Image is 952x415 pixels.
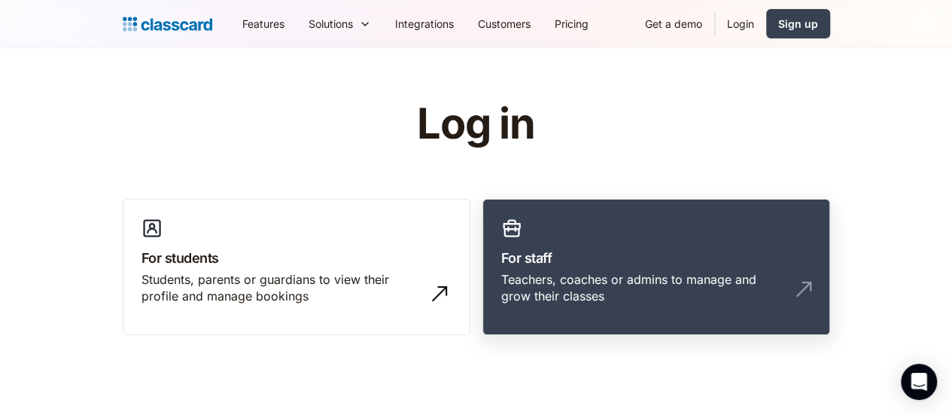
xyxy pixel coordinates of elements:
a: Customers [466,7,543,41]
a: Get a demo [633,7,714,41]
h3: For students [141,248,452,268]
a: For studentsStudents, parents or guardians to view their profile and manage bookings [123,199,470,336]
a: Integrations [383,7,466,41]
div: Teachers, coaches or admins to manage and grow their classes [501,271,781,305]
a: Pricing [543,7,601,41]
a: For staffTeachers, coaches or admins to manage and grow their classes [482,199,830,336]
h1: Log in [237,101,715,148]
div: Solutions [309,16,353,32]
a: Login [715,7,766,41]
a: Features [230,7,297,41]
div: Sign up [778,16,818,32]
a: Sign up [766,9,830,38]
h3: For staff [501,248,811,268]
div: Open Intercom Messenger [901,364,937,400]
a: Logo [123,14,212,35]
div: Students, parents or guardians to view their profile and manage bookings [141,271,421,305]
div: Solutions [297,7,383,41]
